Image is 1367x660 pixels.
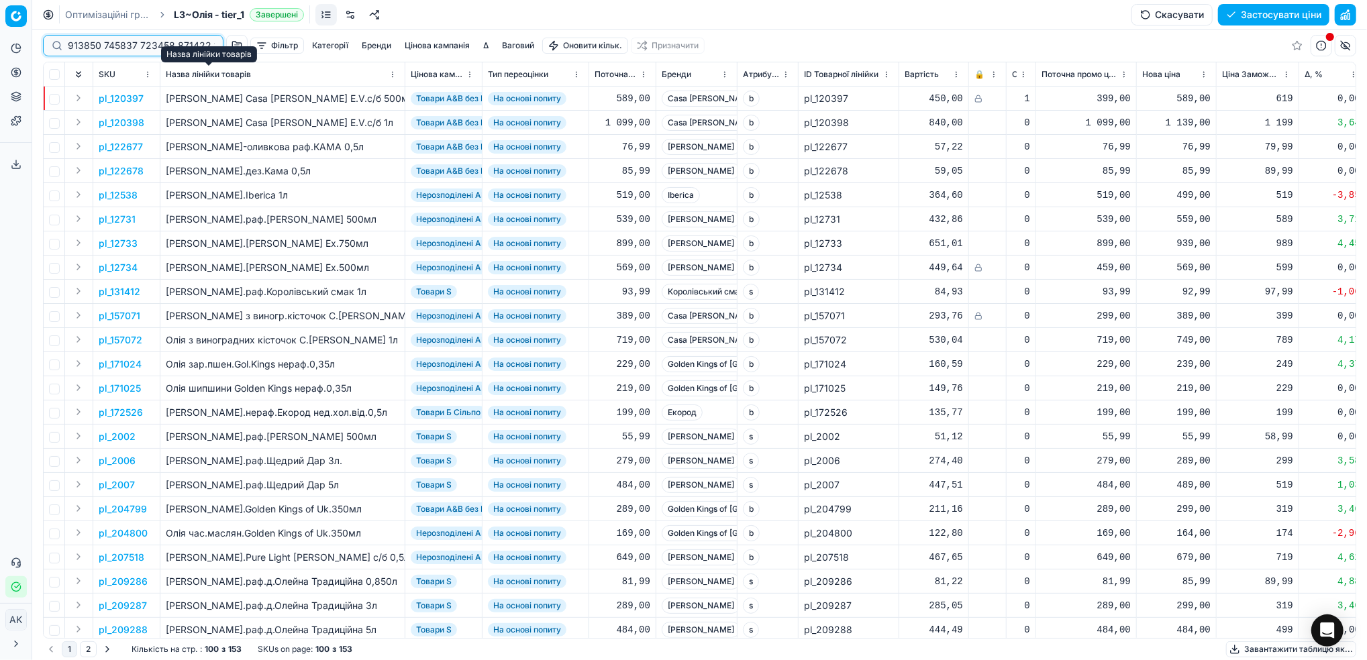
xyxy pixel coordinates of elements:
[166,92,399,105] div: [PERSON_NAME] Casa [PERSON_NAME] E.V.с/б 500мл
[1222,213,1293,226] div: 589
[804,92,893,105] div: pl_120397
[1142,261,1211,274] div: 569,00
[411,188,538,202] span: Нерозподілені АБ за попитом
[1012,164,1030,178] div: 0
[662,69,691,80] span: Бренди
[5,609,27,630] button: AK
[1142,213,1211,226] div: 559,00
[411,116,498,129] span: Товари А&B без КД
[488,406,566,419] span: На основі попиту
[804,406,893,419] div: pl_172526
[662,260,740,276] span: [PERSON_NAME]
[1305,69,1323,80] span: Δ, %
[1311,614,1344,647] div: Open Intercom Messenger
[166,116,399,129] div: [PERSON_NAME] Casa [PERSON_NAME] E.V.с/б 1л
[1042,116,1131,129] div: 1 099,00
[99,599,147,612] p: pl_209287
[488,285,566,298] span: На основі попиту
[662,284,750,300] span: Королівський смак
[70,162,87,178] button: Expand
[70,114,87,130] button: Expand
[70,186,87,203] button: Expand
[166,69,251,80] span: Назва лінійки товарів
[411,406,486,419] span: Товари Б Сільпо
[804,237,893,250] div: pl_12733
[411,285,457,298] span: Товари S
[1305,285,1360,298] div: -1,06
[488,140,566,154] span: На основі попиту
[595,285,650,298] div: 93,99
[70,404,87,420] button: Expand
[743,308,760,324] span: b
[1012,213,1030,226] div: 0
[905,164,963,178] div: 59,05
[662,91,762,107] span: Casa [PERSON_NAME]
[6,610,26,630] span: AK
[68,39,215,52] input: Пошук по SKU або назві
[166,406,399,419] div: [PERSON_NAME].нераф.Екород нед.хол.від.0,5л
[70,476,87,492] button: Expand
[166,49,252,60] div: Назва лінійки товарів
[743,260,760,276] span: b
[488,69,548,80] span: Тип переоцінки
[804,357,893,371] div: pl_171024
[1042,285,1131,298] div: 93,99
[411,357,538,371] span: Нерозподілені АБ за попитом
[804,213,893,226] div: pl_12731
[80,641,97,657] button: 2
[1305,92,1360,105] div: 0,00
[595,382,650,395] div: 219,00
[743,235,760,252] span: b
[1305,261,1360,274] div: 0,00
[99,575,148,588] button: pl_209286
[595,164,650,178] div: 85,99
[804,116,893,129] div: pl_120398
[1012,237,1030,250] div: 0
[595,406,650,419] div: 199,00
[743,404,760,421] span: b
[99,164,144,178] button: pl_122678
[411,164,498,178] span: Товари А&B без КД
[70,90,87,106] button: Expand
[804,69,878,80] span: ID Товарної лінійки
[166,188,399,202] div: [PERSON_NAME].Iberica 1л
[1042,188,1131,202] div: 519,00
[905,309,963,323] div: 293,76
[1142,164,1211,178] div: 85,99
[743,356,760,372] span: b
[488,164,566,178] span: На основі попиту
[974,69,984,80] span: 🔒
[307,38,354,54] button: Категорії
[488,116,566,129] span: На основі попиту
[1142,92,1211,105] div: 589,00
[399,38,475,54] button: Цінова кампанія
[62,641,77,657] button: 1
[804,261,893,274] div: pl_12734
[905,261,963,274] div: 449,64
[1042,140,1131,154] div: 76,99
[70,380,87,396] button: Expand
[743,187,760,203] span: b
[1012,285,1030,298] div: 0
[70,500,87,516] button: Expand
[1305,213,1360,226] div: 3,71
[99,285,140,298] button: pl_131412
[174,8,244,21] span: L3~Олія - tier_1
[595,69,637,80] span: Поточна ціна
[166,333,399,347] div: Олія з виноградних кісточок C.[PERSON_NAME] 1л
[99,333,142,347] button: pl_157072
[99,478,135,492] button: pl_2007
[356,38,397,54] button: Бренди
[595,309,650,323] div: 389,00
[595,261,650,274] div: 569,00
[99,430,136,443] button: pl_2002
[70,66,87,82] button: Expand all
[905,69,939,80] span: Вартість
[99,623,148,637] p: pl_209288
[70,621,87,637] button: Expand
[166,309,399,323] div: [PERSON_NAME] з виногр.кісточок C.[PERSON_NAME] 500мл
[99,116,144,129] button: pl_120398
